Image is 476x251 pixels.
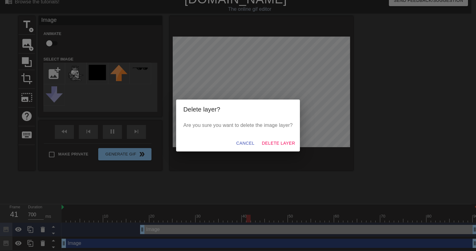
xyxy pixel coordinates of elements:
[184,122,293,129] p: Are you sure you want to delete the image layer?
[236,139,254,147] span: Cancel
[184,104,293,114] h2: Delete layer?
[234,138,257,149] button: Cancel
[262,139,295,147] span: Delete Layer
[259,138,297,149] button: Delete Layer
